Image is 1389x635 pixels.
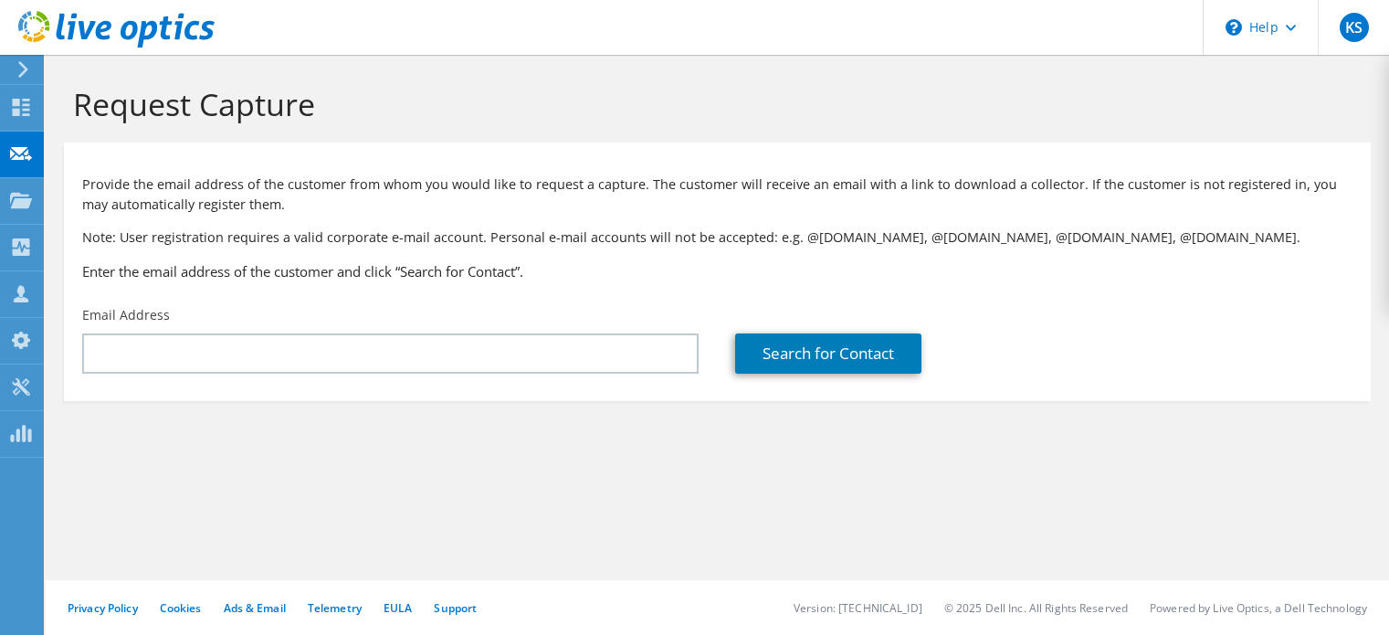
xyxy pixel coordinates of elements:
[82,228,1352,248] p: Note: User registration requires a valid corporate e-mail account. Personal e-mail accounts will ...
[1226,19,1242,36] svg: \n
[82,306,170,324] label: Email Address
[82,175,1352,215] p: Provide the email address of the customer from whom you would like to request a capture. The cust...
[73,85,1352,123] h1: Request Capture
[224,600,286,616] a: Ads & Email
[1150,600,1367,616] li: Powered by Live Optics, a Dell Technology
[794,600,922,616] li: Version: [TECHNICAL_ID]
[308,600,362,616] a: Telemetry
[160,600,202,616] a: Cookies
[82,261,1352,281] h3: Enter the email address of the customer and click “Search for Contact”.
[735,333,921,374] a: Search for Contact
[434,600,477,616] a: Support
[384,600,412,616] a: EULA
[68,600,138,616] a: Privacy Policy
[944,600,1128,616] li: © 2025 Dell Inc. All Rights Reserved
[1340,13,1369,42] span: KS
